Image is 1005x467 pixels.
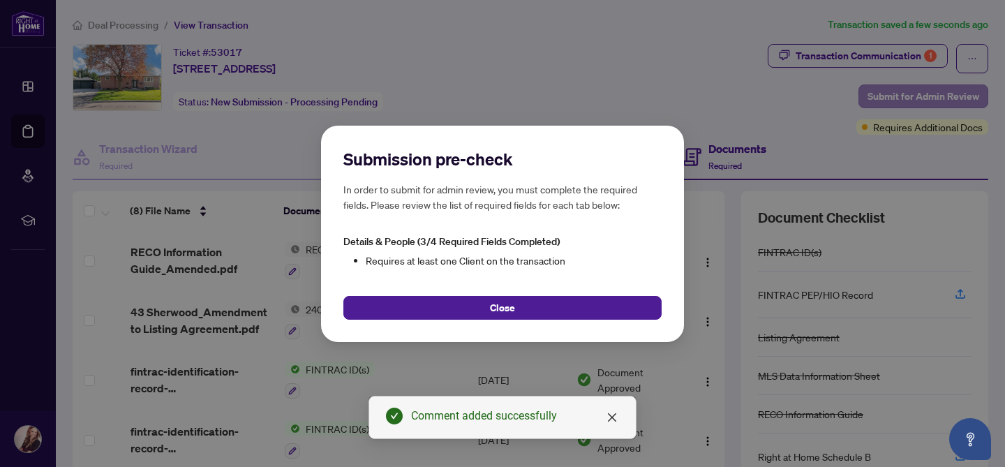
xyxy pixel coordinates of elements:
[411,408,619,424] div: Comment added successfully
[490,296,515,318] span: Close
[606,412,618,423] span: close
[343,295,662,319] button: Close
[343,235,560,248] span: Details & People (3/4 Required Fields Completed)
[343,181,662,212] h5: In order to submit for admin review, you must complete the required fields. Please review the lis...
[386,408,403,424] span: check-circle
[949,418,991,460] button: Open asap
[366,252,662,267] li: Requires at least one Client on the transaction
[343,148,662,170] h2: Submission pre-check
[604,410,620,425] a: Close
